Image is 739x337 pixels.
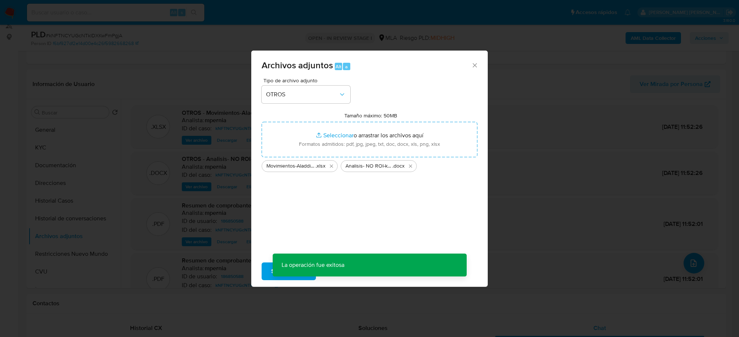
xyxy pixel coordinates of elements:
[262,59,333,72] span: Archivos adjuntos
[273,254,353,276] p: La operación fue exitosa
[262,157,477,172] ul: Archivos seleccionados
[345,63,348,70] span: a
[266,162,316,170] span: Movimientos-Aladdin-186850588
[263,78,352,83] span: Tipo de archivo adjunto
[344,112,397,119] label: Tamaño máximo: 50MB
[266,91,338,98] span: OTROS
[271,263,306,279] span: Subir archivo
[471,62,478,68] button: Cerrar
[345,162,392,170] span: Analisis- NO ROI-kNFTNCYUGcNTklDXKwFmPgjA_2025_09_18_04_57_39
[316,162,326,170] span: .xlsx
[327,162,336,171] button: Eliminar Movimientos-Aladdin-186850588.xlsx
[262,262,316,280] button: Subir archivo
[262,86,350,103] button: OTROS
[406,162,415,171] button: Eliminar Analisis- NO ROI-kNFTNCYUGcNTklDXKwFmPgjA_2025_09_18_04_57_39.docx
[392,162,405,170] span: .docx
[328,263,353,279] span: Cancelar
[336,63,341,70] span: Alt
